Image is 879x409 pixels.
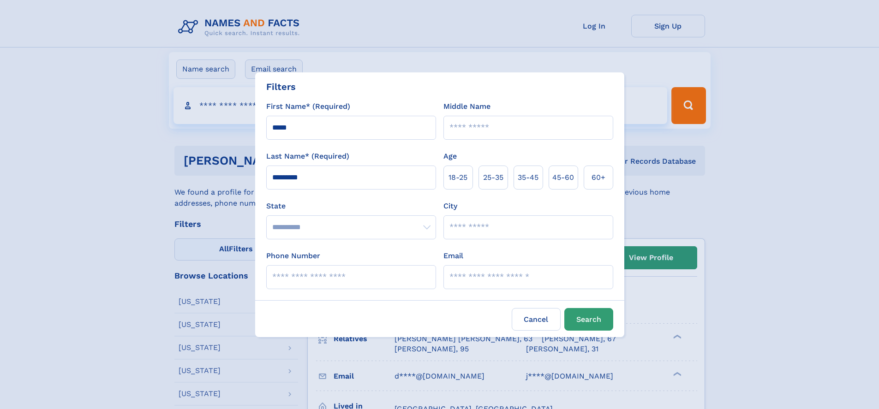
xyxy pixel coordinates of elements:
[592,172,605,183] span: 60+
[266,151,349,162] label: Last Name* (Required)
[443,250,463,261] label: Email
[266,250,320,261] label: Phone Number
[483,172,503,183] span: 25‑35
[552,172,574,183] span: 45‑60
[266,80,296,94] div: Filters
[443,101,490,112] label: Middle Name
[443,151,457,162] label: Age
[448,172,467,183] span: 18‑25
[518,172,538,183] span: 35‑45
[266,101,350,112] label: First Name* (Required)
[443,201,457,212] label: City
[512,308,561,331] label: Cancel
[266,201,436,212] label: State
[564,308,613,331] button: Search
